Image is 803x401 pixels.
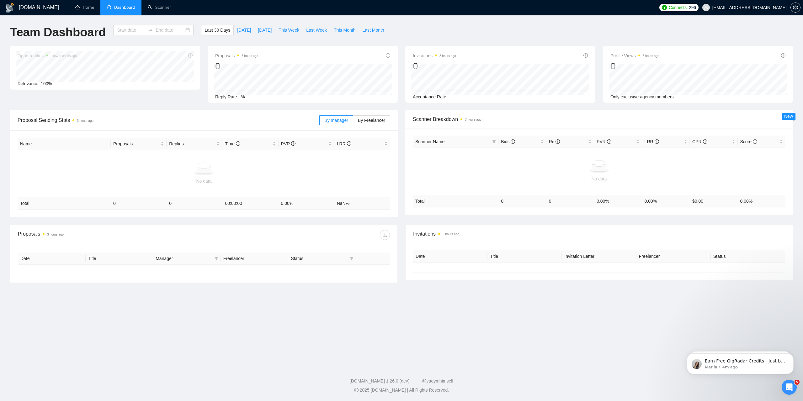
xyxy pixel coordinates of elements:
[156,255,212,262] span: Manager
[18,230,204,240] div: Proposals
[413,115,785,123] span: Scanner Breakdown
[111,197,167,210] td: 0
[20,178,388,185] div: No data
[692,139,707,144] span: CPR
[18,81,38,86] span: Relevance
[380,230,390,240] button: download
[643,54,659,58] time: 3 hours ago
[18,197,111,210] td: Total
[415,139,444,144] span: Scanner Name
[86,253,153,265] th: Title
[148,28,153,33] span: swap-right
[465,118,481,121] time: 3 hours ago
[5,3,15,13] img: logo
[491,137,497,146] span: filter
[350,378,410,383] a: [DOMAIN_NAME] 1.26.0 (dev)
[790,3,800,13] button: setting
[415,175,783,182] div: No data
[148,5,171,10] a: searchScanner
[594,195,642,207] td: 0.00 %
[18,253,86,265] th: Date
[5,387,798,393] div: 2025 [DOMAIN_NAME] | All Rights Reserved.
[291,141,295,146] span: info-circle
[117,27,146,34] input: Start date
[784,114,793,119] span: New
[201,25,234,35] button: Last 30 Days
[215,52,258,60] span: Proposals
[386,53,390,58] span: info-circle
[337,141,351,146] span: LRR
[107,5,111,9] span: dashboard
[492,140,496,143] span: filter
[221,253,289,265] th: Freelancer
[655,139,659,144] span: info-circle
[669,4,688,11] span: Connects:
[279,197,334,210] td: 0.00 %
[791,5,800,10] span: setting
[449,94,452,99] span: --
[215,94,237,99] span: Reply Rate
[422,378,453,383] a: @vadymhimself
[443,232,459,236] time: 3 hours ago
[281,141,296,146] span: PVR
[790,5,800,10] a: setting
[549,139,560,144] span: Re
[77,119,93,122] time: 3 hours ago
[359,25,387,35] button: Last Month
[413,230,785,238] span: Invitations
[153,253,221,265] th: Manager
[324,118,348,123] span: By manager
[254,25,275,35] button: [DATE]
[234,25,254,35] button: [DATE]
[215,257,218,260] span: filter
[156,27,184,34] input: End date
[413,60,456,72] div: 0
[642,195,690,207] td: 0.00 %
[279,27,299,34] span: This Week
[348,254,355,263] span: filter
[413,52,456,60] span: Invitations
[597,139,611,144] span: PVR
[205,27,230,34] span: Last 30 Days
[380,232,390,237] span: download
[501,139,515,144] span: Bids
[782,380,797,395] iframe: Intercom live chat
[114,5,135,10] span: Dashboard
[303,25,330,35] button: Last Week
[662,5,667,10] img: upwork-logo.png
[167,197,222,210] td: 0
[711,250,785,263] th: Status
[237,27,251,34] span: [DATE]
[562,250,636,263] th: Invitation Letter
[236,141,240,146] span: info-circle
[413,250,487,263] th: Date
[334,27,355,34] span: This Month
[350,257,354,260] span: filter
[47,233,64,236] time: 3 hours ago
[362,27,384,34] span: Last Month
[689,4,696,11] span: 296
[239,94,245,99] span: -%
[583,53,588,58] span: info-circle
[413,195,498,207] td: Total
[330,25,359,35] button: This Month
[556,139,560,144] span: info-circle
[795,380,800,385] span: 5
[690,195,737,207] td: $ 0.00
[498,195,546,207] td: 0
[781,53,785,58] span: info-circle
[738,195,786,207] td: 0.00 %
[75,5,94,10] a: homeHome
[306,27,327,34] span: Last Week
[610,94,674,99] span: Only exclusive agency members
[645,139,659,144] span: LRR
[678,340,803,384] iframe: Intercom notifications message
[213,254,220,263] span: filter
[347,141,351,146] span: info-circle
[113,140,159,147] span: Proposals
[703,139,707,144] span: info-circle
